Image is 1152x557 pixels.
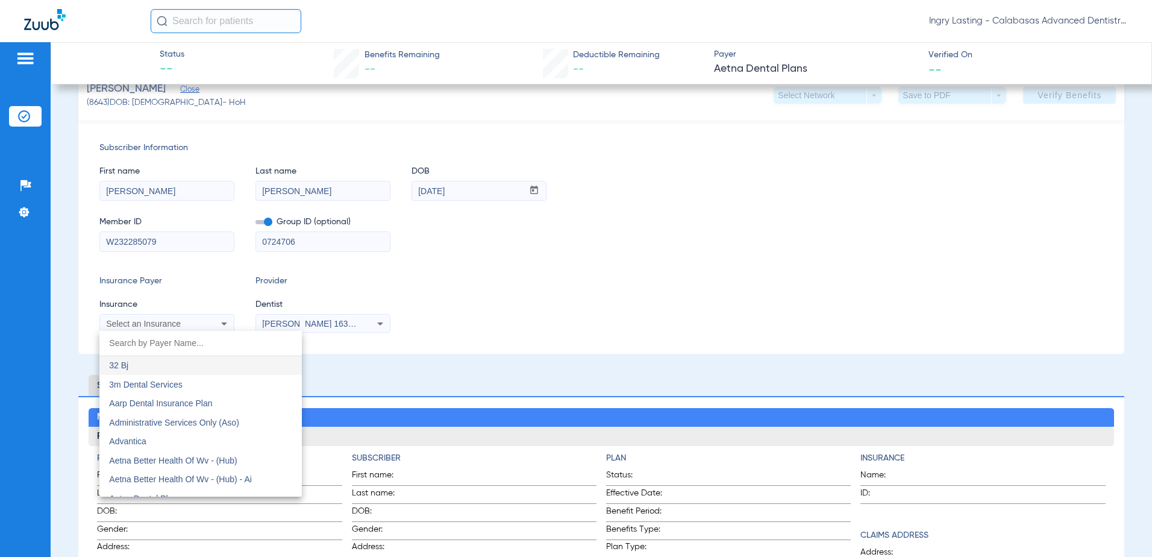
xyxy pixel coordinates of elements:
[109,380,182,389] span: 3m Dental Services
[109,418,239,427] span: Administrative Services Only (Aso)
[109,474,252,484] span: Aetna Better Health Of Wv - (Hub) - Ai
[99,331,302,356] input: dropdown search
[109,436,146,446] span: Advantica
[1092,499,1152,557] iframe: Chat Widget
[109,360,128,370] span: 32 Bj
[109,494,181,503] span: Aetna Dental Plans
[109,398,212,408] span: Aarp Dental Insurance Plan
[109,456,237,465] span: Aetna Better Health Of Wv - (Hub)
